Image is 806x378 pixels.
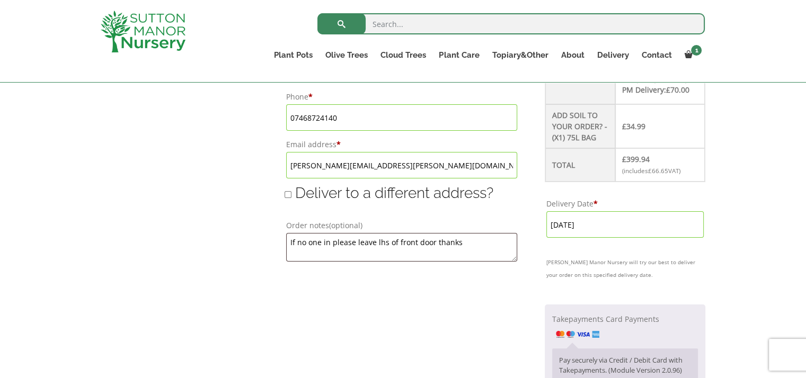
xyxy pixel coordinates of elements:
span: £ [622,154,626,164]
a: 1 [678,48,705,62]
a: Olive Trees [319,48,374,62]
a: Topiary&Other [485,48,554,62]
a: Cloud Trees [374,48,432,62]
a: Plant Pots [268,48,319,62]
small: [PERSON_NAME] Manor Nursery will try our best to deliver your order on this specified delivery date. [546,256,704,281]
bdi: 70.00 [666,85,689,95]
span: Deliver to a different address? [295,184,493,202]
a: About [554,48,590,62]
bdi: 34.99 [622,121,645,131]
span: £ [666,85,670,95]
a: Delivery [590,48,635,62]
label: Phone [286,89,517,104]
abbr: required [594,199,598,209]
input: Choose a Delivery Date [546,211,704,238]
span: £ [648,167,652,175]
input: Search... [317,13,705,34]
label: Takepayments Card Payments [552,314,659,339]
input: Deliver to a different address? [285,191,291,198]
span: 1 [691,45,702,56]
a: Contact [635,48,678,62]
span: 66.65 [648,167,668,175]
label: Order notes [286,218,517,233]
label: Delivery Date [546,196,704,211]
th: Total [545,148,615,182]
img: logo [101,11,185,52]
span: £ [622,121,626,131]
bdi: 399.94 [622,154,650,164]
img: Takepayments Card Payments [556,331,599,338]
small: (includes VAT) [622,167,680,175]
label: Speedy Delivery & PM Delivery: [622,74,696,95]
p: Pay securely via Credit / Debit Card with Takepayments. (Module Version 2.0.96) [559,355,691,376]
th: Add soil to your order? - (x1) 75L Bag [545,104,615,148]
a: Plant Care [432,48,485,62]
label: Email address [286,137,517,152]
span: (optional) [329,220,362,230]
